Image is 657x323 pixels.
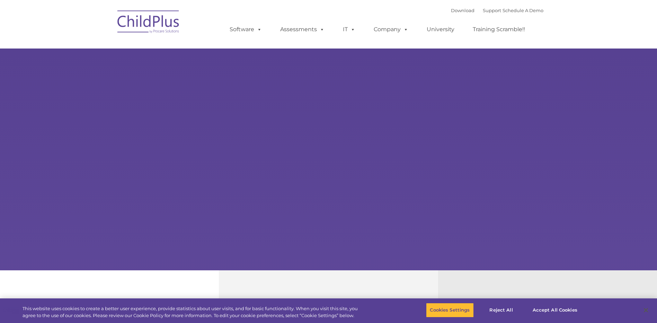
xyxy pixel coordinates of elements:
button: Reject All [480,303,523,317]
a: University [420,23,461,36]
a: Software [223,23,269,36]
button: Close [638,303,654,318]
a: Company [367,23,415,36]
a: Schedule A Demo [503,8,543,13]
button: Accept All Cookies [529,303,581,317]
a: Download [451,8,474,13]
a: Assessments [273,23,331,36]
button: Cookies Settings [426,303,473,317]
a: Support [483,8,501,13]
img: ChildPlus by Procare Solutions [114,6,183,40]
div: This website uses cookies to create a better user experience, provide statistics about user visit... [23,305,361,319]
font: | [451,8,543,13]
a: Training Scramble!! [466,23,532,36]
a: IT [336,23,362,36]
